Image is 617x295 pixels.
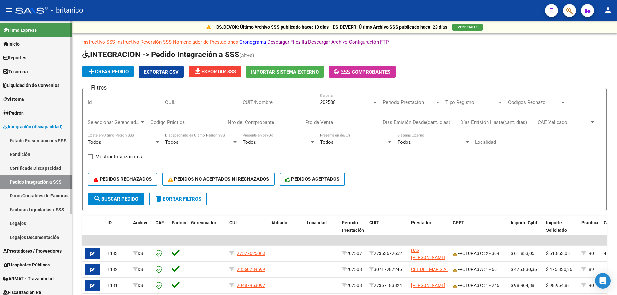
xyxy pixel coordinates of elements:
datatable-header-cell: Período Prestación [339,216,367,244]
span: - britanico [51,3,83,17]
div: 30717287246 [369,266,406,273]
span: Comprobantes [352,69,390,75]
div: 1181 [107,282,128,289]
span: Hospitales Públicos [3,261,50,268]
span: 89 [589,267,594,272]
span: Padrón [3,109,24,117]
span: 20487953092 [237,283,265,288]
span: Importe Cpbt. [511,220,539,225]
p: - - - - - [82,39,607,46]
span: Gerenciador [191,220,216,225]
span: Sistema [3,96,24,103]
span: Codigos Rechazo [508,100,560,105]
span: VER DETALLE [458,25,478,29]
a: Cronograma [239,39,266,45]
datatable-header-cell: Afiliado [269,216,304,244]
span: CPBT [453,220,464,225]
datatable-header-cell: Localidad [304,216,339,244]
span: $ 61.853,05 [546,251,570,256]
span: Inicio [3,40,20,48]
span: Periodo Prestacion [383,100,435,105]
button: PEDIDOS RECHAZADOS [88,173,157,186]
span: Exportar SSS [194,69,236,74]
datatable-header-cell: Practica [579,216,601,244]
span: Buscar Pedido [94,196,138,202]
div: Open Intercom Messenger [595,273,611,289]
span: 4 [604,251,606,256]
span: Todos [243,139,256,145]
span: ANMAT - Trazabilidad [3,275,54,282]
span: Todos [165,139,179,145]
span: CAE Validado [538,119,590,125]
button: VER DETALLE [452,24,483,31]
span: Reportes [3,54,26,61]
span: Tesorería [3,68,28,75]
span: [PERSON_NAME] [411,283,445,288]
datatable-header-cell: Padrón [169,216,188,244]
span: 90 [589,283,594,288]
div: 202507 [342,250,364,257]
div: 202508 [342,266,364,273]
datatable-header-cell: Prestador [408,216,450,244]
div: 27367183824 [369,282,406,289]
mat-icon: menu [5,6,13,14]
span: Integración (discapacidad) [3,123,63,130]
span: 202508 [320,100,335,105]
span: DAS [PERSON_NAME] [PERSON_NAME] [411,248,445,268]
button: PEDIDOS ACEPTADOS [280,173,345,186]
datatable-header-cell: Archivo [130,216,153,244]
span: PEDIDOS ACEPTADOS [285,176,340,182]
div: 1183 [107,250,128,257]
div: DS [133,250,150,257]
p: DS.DEVOK: Último Archivo SSS publicado hace: 13 días - DS.DEVERR: Último Archivo SSS publicado ha... [216,23,447,30]
span: Importe Solicitado [546,220,567,233]
datatable-header-cell: Importe Cpbt. [508,216,543,244]
datatable-header-cell: CUIL [227,216,269,244]
span: Firma Express [3,27,37,34]
span: Afiliado [271,220,287,225]
button: PEDIDOS NO ACEPTADOS NI RECHAZADOS [162,173,275,186]
a: Nomenclador de Prestaciones [173,39,238,45]
span: $ 98.964,88 [546,283,570,288]
datatable-header-cell: CUIT [367,216,408,244]
mat-icon: search [94,195,101,203]
span: Borrar Filtros [155,196,201,202]
mat-icon: file_download [194,67,201,75]
datatable-header-cell: ID [105,216,130,244]
span: Tipo Registro [445,100,497,105]
h3: Filtros [88,83,110,92]
span: Prestador [411,220,431,225]
span: $ 475.830,36 [546,267,572,272]
datatable-header-cell: Importe Solicitado [543,216,579,244]
a: Descargar Archivo Configuración FTP [308,39,389,45]
span: (alt+e) [239,52,254,58]
button: Exportar CSV [139,66,184,78]
span: ID [107,220,112,225]
span: Exportar CSV [144,69,179,75]
div: FACTURAS C : 1 - 246 [453,282,505,289]
datatable-header-cell: Gerenciador [188,216,227,244]
span: CET DEL MAR S.A. [411,267,448,272]
mat-icon: delete [155,195,163,203]
a: Instructivo SSS [82,39,115,45]
button: -Comprobantes [329,66,396,78]
mat-icon: person [604,6,612,14]
span: Archivo [133,220,148,225]
div: 1182 [107,266,128,273]
button: Importar Sistema Externo [246,66,324,78]
span: Seleccionar Gerenciador [88,119,140,125]
span: $ 61.853,05 [511,251,534,256]
span: 1 [604,267,606,272]
span: CAE [156,220,164,225]
span: PEDIDOS NO ACEPTADOS NI RECHAZADOS [168,176,269,182]
span: - [334,69,352,75]
span: Prestadores / Proveedores [3,247,62,255]
span: PEDIDOS RECHAZADOS [94,176,152,182]
span: 90 [589,251,594,256]
datatable-header-cell: CPBT [450,216,508,244]
div: FACTURAS C : 2 - 309 [453,250,505,257]
span: Crear Pedido [87,69,129,74]
datatable-header-cell: CAE [153,216,169,244]
mat-icon: add [87,67,95,75]
span: 27527625063 [237,251,265,256]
